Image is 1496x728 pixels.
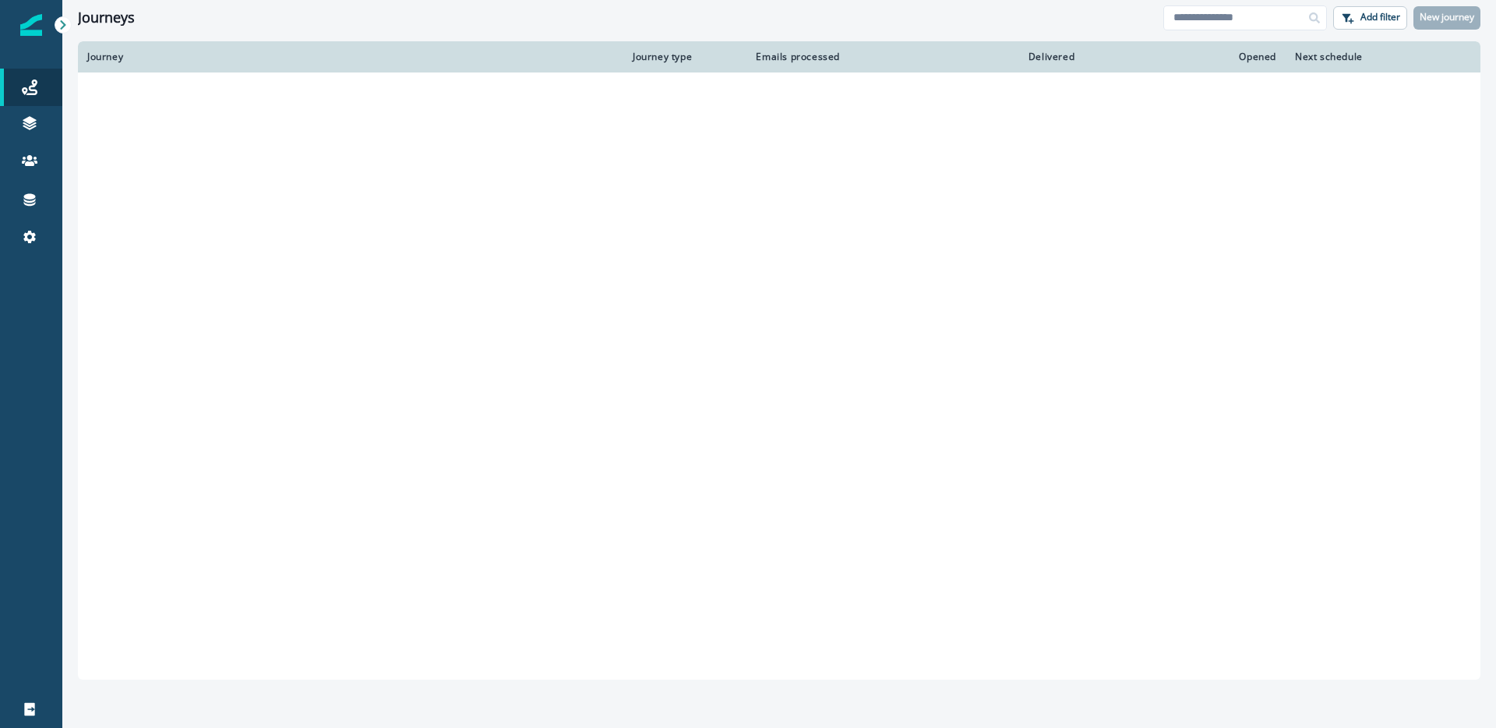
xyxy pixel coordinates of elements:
div: Next schedule [1295,51,1432,63]
button: Add filter [1333,6,1407,30]
button: New journey [1413,6,1480,30]
div: Delivered [859,51,1074,63]
div: Journey type [633,51,731,63]
div: Emails processed [750,51,840,63]
p: New journey [1420,12,1474,23]
div: Journey [87,51,614,63]
p: Add filter [1360,12,1400,23]
img: Inflection [20,14,42,36]
h1: Journeys [78,9,135,27]
div: Opened [1093,51,1276,63]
